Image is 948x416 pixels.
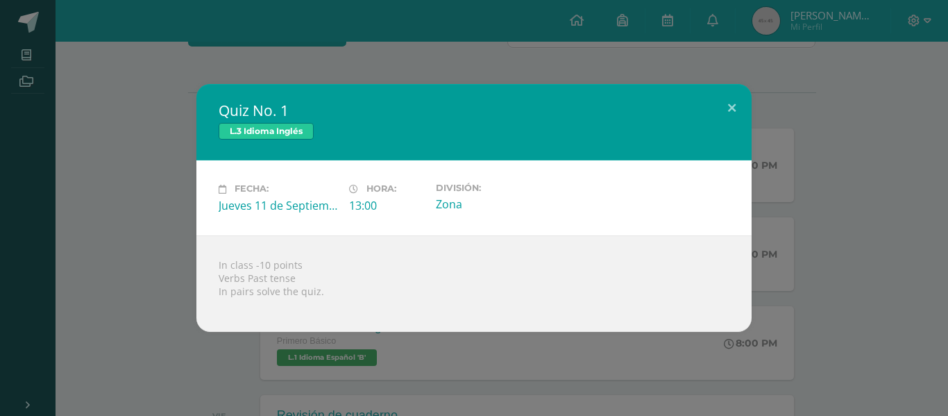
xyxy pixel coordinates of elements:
[436,183,555,193] label: División:
[219,101,729,120] h2: Quiz No. 1
[349,198,425,213] div: 13:00
[712,84,752,131] button: Close (Esc)
[219,123,314,140] span: L.3 Idioma Inglés
[436,197,555,212] div: Zona
[219,198,338,213] div: Jueves 11 de Septiembre
[235,184,269,194] span: Fecha:
[196,235,752,332] div: In class -10 points Verbs Past tense In pairs solve the quiz.
[366,184,396,194] span: Hora:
